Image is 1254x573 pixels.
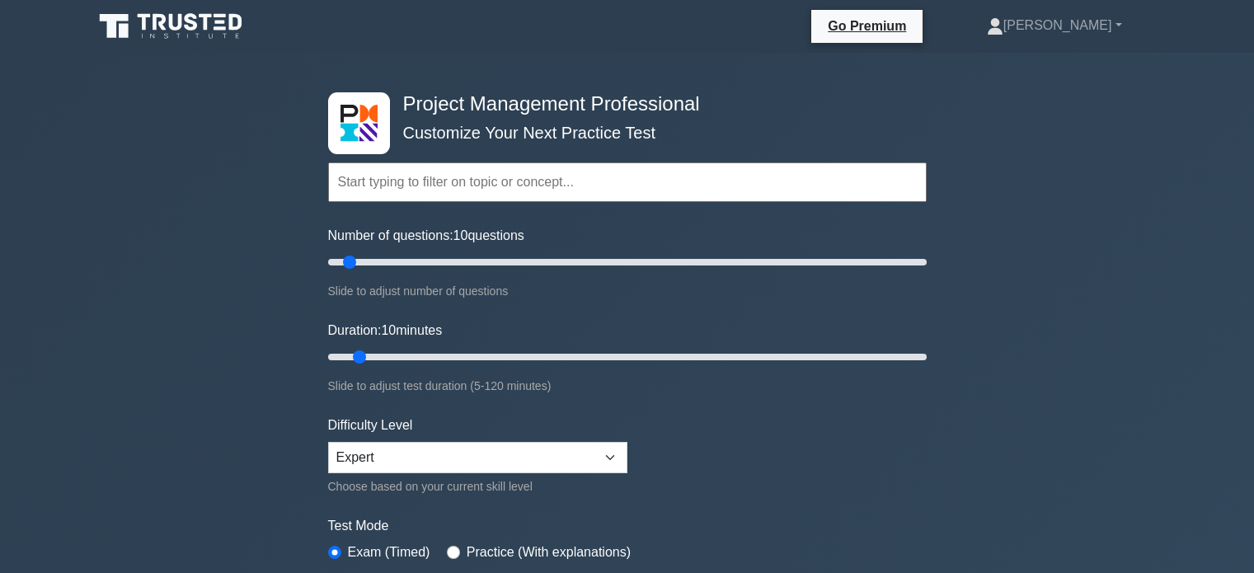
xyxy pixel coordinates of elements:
h4: Project Management Professional [397,92,846,116]
label: Practice (With explanations) [467,542,631,562]
span: 10 [453,228,468,242]
a: [PERSON_NAME] [947,9,1162,42]
a: Go Premium [818,16,916,36]
label: Duration: minutes [328,321,443,341]
span: 10 [381,323,396,337]
div: Slide to adjust test duration (5-120 minutes) [328,376,927,396]
label: Test Mode [328,516,927,536]
input: Start typing to filter on topic or concept... [328,162,927,202]
label: Difficulty Level [328,416,413,435]
div: Choose based on your current skill level [328,477,627,496]
label: Number of questions: questions [328,226,524,246]
label: Exam (Timed) [348,542,430,562]
div: Slide to adjust number of questions [328,281,927,301]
